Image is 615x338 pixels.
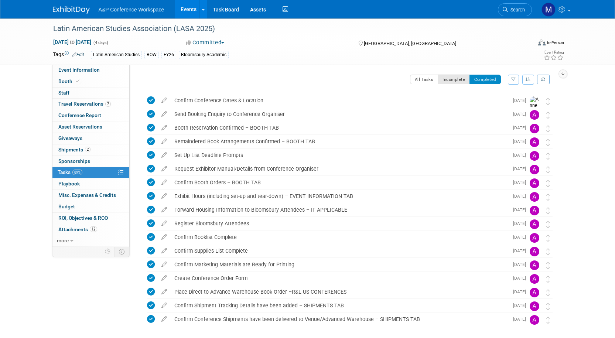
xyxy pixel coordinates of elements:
[530,110,539,120] img: Amanda Oney
[171,163,509,175] div: Request Exhibitor Manual/Details from Conference Organiser
[58,112,101,118] span: Conference Report
[171,231,509,243] div: Confirm Booklist Complete
[546,289,550,296] i: Move task
[102,247,115,256] td: Personalize Event Tab Strip
[171,313,509,325] div: Confirm Conference Shipments have been delivered to Venue/Advanced Warehouse – SHIPMENTS TAB
[546,125,550,132] i: Move task
[158,316,171,322] a: edit
[513,289,530,294] span: [DATE]
[52,110,129,121] a: Conference Report
[52,76,129,87] a: Booth
[52,224,129,235] a: Attachments12
[530,288,539,297] img: Amanda Oney
[93,40,108,45] span: (4 days)
[513,248,530,253] span: [DATE]
[513,207,530,212] span: [DATE]
[544,51,564,54] div: Event Rating
[513,235,530,240] span: [DATE]
[183,39,227,47] button: Committed
[530,274,539,284] img: Amanda Oney
[513,166,530,171] span: [DATE]
[53,51,84,59] td: Tags
[52,201,129,212] a: Budget
[171,217,509,230] div: Register Bloomsbury Attendees
[171,176,509,189] div: Confirm Booth Orders – BOOTH TAB
[171,245,509,257] div: Confirm Supplies List Complete
[546,194,550,201] i: Move task
[513,125,530,130] span: [DATE]
[52,65,129,76] a: Event Information
[530,151,539,161] img: Amanda Oney
[51,22,521,35] div: Latin American Studies Association (LASA 2025)
[52,213,129,224] a: ROI, Objectives & ROO
[513,180,530,185] span: [DATE]
[158,111,171,117] a: edit
[508,7,525,13] span: Search
[546,207,550,214] i: Move task
[171,135,509,148] div: Remaindered Book Arrangements Confirmed – BOOTH TAB
[513,276,530,281] span: [DATE]
[530,96,541,123] img: Anne Weston
[158,220,171,227] a: edit
[69,39,76,45] span: to
[58,147,90,153] span: Shipments
[52,167,129,178] a: Tasks89%
[52,122,129,133] a: Asset Reservations
[158,124,171,131] a: edit
[171,204,509,216] div: Forward Housing Information to Bloomsbury Attendees – IF APPLICABLE
[469,75,501,84] button: Completed
[171,108,509,120] div: Send Booking Enquiry to Conference Organiser
[58,215,108,221] span: ROI, Objectives & ROO
[52,156,129,167] a: Sponsorships
[171,299,509,312] div: Confirm Shipment Tracking Details have been added – SHIPMENTS TAB
[410,75,438,84] button: All Tasks
[52,178,129,190] a: Playbook
[546,221,550,228] i: Move task
[530,301,539,311] img: Amanda Oney
[57,238,69,243] span: more
[158,193,171,199] a: edit
[530,192,539,202] img: Amanda Oney
[438,75,470,84] button: Incomplete
[546,235,550,242] i: Move task
[171,149,509,161] div: Set Up List Deadline Prompts
[158,165,171,172] a: edit
[144,51,159,59] div: ROW
[158,289,171,295] a: edit
[546,139,550,146] i: Move task
[530,247,539,256] img: Ami Reitmeier
[52,144,129,156] a: Shipments2
[158,152,171,158] a: edit
[537,75,550,84] a: Refresh
[158,275,171,281] a: edit
[488,38,564,49] div: Event Format
[546,317,550,324] i: Move task
[52,88,129,99] a: Staff
[530,233,539,243] img: Ami Reitmeier
[546,248,550,255] i: Move task
[171,190,509,202] div: Exhibit Hours (including set-up and tear-down) – EVENT INFORMATION TAB
[530,137,539,147] img: Amanda Oney
[58,204,75,209] span: Budget
[179,51,229,59] div: Bloomsbury Academic
[513,98,530,103] span: [DATE]
[52,99,129,110] a: Travel Reservations2
[58,124,102,130] span: Asset Reservations
[513,221,530,226] span: [DATE]
[171,258,509,271] div: Confirm Marketing Materials are Ready for Printing
[99,7,164,13] span: A&P Conference Workspace
[58,192,116,198] span: Misc. Expenses & Credits
[513,112,530,117] span: [DATE]
[498,3,532,16] a: Search
[158,302,171,309] a: edit
[105,101,111,107] span: 2
[513,303,530,308] span: [DATE]
[530,124,539,133] img: Amanda Oney
[538,40,546,45] img: Format-Inperson.png
[114,247,129,256] td: Toggle Event Tabs
[530,178,539,188] img: Amanda Oney
[513,153,530,158] span: [DATE]
[58,226,97,232] span: Attachments
[158,206,171,213] a: edit
[58,101,111,107] span: Travel Reservations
